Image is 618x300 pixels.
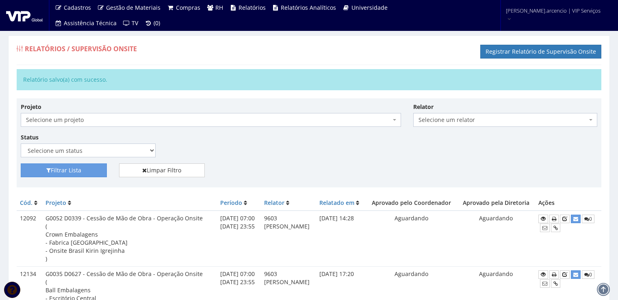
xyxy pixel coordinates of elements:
[281,4,336,11] span: Relatórios Analíticos
[64,19,117,27] span: Assistência Técnica
[264,199,284,207] a: Relator
[6,9,43,22] img: logo
[261,211,317,266] td: 9603 [PERSON_NAME]
[582,215,594,223] a: 0
[106,4,160,11] span: Gestão de Materiais
[217,211,261,266] td: [DATE] 07:00 [DATE] 23:55
[457,211,535,266] td: Aguardando
[132,19,138,27] span: TV
[316,211,366,266] td: [DATE] 14:28
[535,196,601,211] th: Ações
[20,199,33,207] a: Cód.
[120,15,142,31] a: TV
[351,4,388,11] span: Universidade
[154,19,160,27] span: (0)
[540,224,550,232] button: Enviar E-mail de Teste
[17,69,601,90] div: Relatório salvo(a) com sucesso.
[176,4,200,11] span: Compras
[17,211,42,266] td: 12092
[21,133,39,141] label: Status
[42,211,217,266] td: G0052 D0339 - Cessão de Mão de Obra - Operação Onsite ( Crown Embalagens - Fabrica [GEOGRAPHIC_DA...
[21,113,401,127] span: Selecione um projeto
[506,7,601,15] span: [PERSON_NAME].arcencio | VIP Serviços
[26,116,391,124] span: Selecione um projeto
[52,15,120,31] a: Assistência Técnica
[413,113,597,127] span: Selecione um relator
[46,199,66,207] a: Projeto
[457,196,535,211] th: Aprovado pela Diretoria
[215,4,223,11] span: RH
[239,4,266,11] span: Relatórios
[21,103,41,111] label: Projeto
[119,163,205,177] a: Limpar Filtro
[25,44,137,53] span: Relatórios / Supervisão Onsite
[21,163,107,177] button: Filtrar Lista
[413,103,434,111] label: Relator
[366,211,457,266] td: Aguardando
[540,279,550,288] button: Enviar E-mail de Teste
[582,270,594,279] a: 0
[319,199,354,207] a: Relatado em
[419,116,587,124] span: Selecione um relator
[64,4,91,11] span: Cadastros
[366,196,457,211] th: Aprovado pelo Coordenador
[141,15,163,31] a: (0)
[480,45,601,59] a: Registrar Relatório de Supervisão Onsite
[220,199,242,207] a: Período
